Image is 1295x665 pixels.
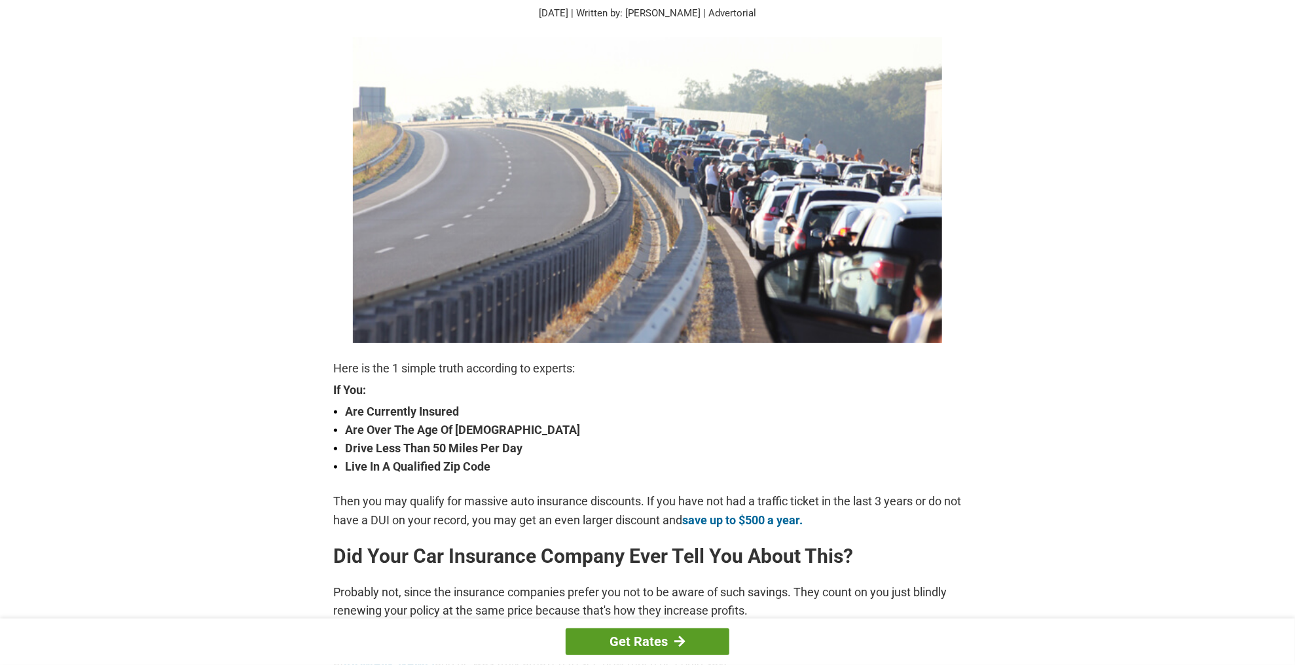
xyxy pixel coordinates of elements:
a: save up to $500 a year. [682,513,803,527]
strong: If You: [333,384,962,396]
strong: Are Currently Insured [345,403,962,421]
strong: Drive Less Than 50 Miles Per Day [345,439,962,458]
p: Probably not, since the insurance companies prefer you not to be aware of such savings. They coun... [333,583,962,620]
h2: Did Your Car Insurance Company Ever Tell You About This? [333,546,962,567]
a: Get Rates [566,628,729,655]
strong: Live In A Qualified Zip Code [345,458,962,476]
p: Here is the 1 simple truth according to experts: [333,359,962,378]
p: Then you may qualify for massive auto insurance discounts. If you have not had a traffic ticket i... [333,492,962,529]
strong: Are Over The Age Of [DEMOGRAPHIC_DATA] [345,421,962,439]
p: [DATE] | Written by: [PERSON_NAME] | Advertorial [333,6,962,21]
